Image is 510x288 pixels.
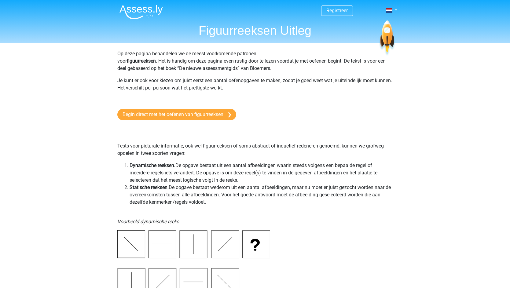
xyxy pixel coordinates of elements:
[117,219,179,224] i: Voorbeeld dynamische reeks
[130,162,393,184] li: De opgave bestaat uit een aantal afbeeldingen waarin steeds volgens een bepaalde regel of meerder...
[130,184,393,206] li: De opgave bestaat wederom uit een aantal afbeeldingen, maar nu moet er juist gezocht worden naar ...
[115,23,396,38] h1: Figuurreeksen Uitleg
[117,50,393,72] p: Op deze pagina behandelen we de meest voorkomende patronen voor . Het is handig om deze pagina ev...
[379,20,395,56] img: spaceship.7d73109d6933.svg
[127,58,156,64] b: figuurreeksen
[119,5,163,19] img: Assessly
[130,184,169,190] b: Statische reeksen.
[117,128,393,157] p: Tests voor picturale informatie, ook wel figuurreeksen of soms abstract of inductief redeneren ge...
[228,112,231,118] img: arrow-right.e5bd35279c78.svg
[117,77,393,99] p: Je kunt er ook voor kiezen om juist eerst een aantal oefenopgaven te maken, zodat je goed weet wa...
[117,109,236,120] a: Begin direct met het oefenen van figuurreeksen
[326,8,348,13] a: Registreer
[130,162,175,168] b: Dynamische reeksen.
